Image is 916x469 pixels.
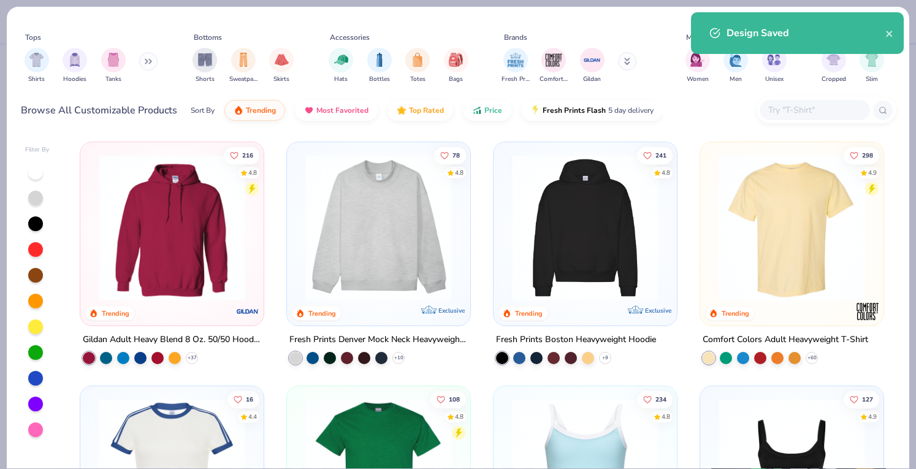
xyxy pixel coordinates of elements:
div: filter for Hoodies [63,48,87,84]
button: filter button [193,48,217,84]
button: filter button [329,48,353,84]
div: filter for Totes [405,48,430,84]
div: filter for Unisex [762,48,787,84]
button: Like [637,147,673,164]
div: filter for Comfort Colors [540,48,568,84]
div: filter for Fresh Prints [502,48,530,84]
button: filter button [685,48,710,84]
img: Sweatpants Image [237,53,250,67]
span: Exclusive [645,307,671,315]
span: 127 [862,397,873,403]
button: close [885,26,894,40]
span: Trending [246,105,276,115]
img: 029b8af0-80e6-406f-9fdc-fdf898547912 [712,154,871,301]
div: 4.8 [455,168,464,177]
button: Fresh Prints Flash5 day delivery [521,100,663,121]
span: 234 [655,397,666,403]
span: Shorts [196,75,215,84]
div: 4.8 [455,413,464,422]
div: Made For [686,32,717,43]
span: 108 [449,397,460,403]
span: 216 [242,152,253,158]
div: filter for Cropped [822,48,846,84]
div: 4.9 [868,168,877,177]
input: Try "T-Shirt" [767,103,861,117]
div: 4.8 [662,413,670,422]
button: filter button [540,48,568,84]
div: filter for Tanks [101,48,126,84]
button: filter button [229,48,258,84]
div: Fresh Prints Denver Mock Neck Heavyweight Sweatshirt [289,332,468,348]
button: filter button [101,48,126,84]
span: Gildan [583,75,601,84]
span: Sweatpants [229,75,258,84]
img: Shorts Image [198,53,212,67]
img: Gildan logo [235,299,260,324]
span: Bottles [369,75,390,84]
img: 01756b78-01f6-4cc6-8d8a-3c30c1a0c8ac [93,154,251,301]
div: Tops [25,32,41,43]
span: Top Rated [409,105,444,115]
span: Most Favorited [316,105,368,115]
img: Hoodies Image [68,53,82,67]
img: Bags Image [449,53,462,67]
span: Hats [334,75,348,84]
div: filter for Sweatpants [229,48,258,84]
span: 241 [655,152,666,158]
div: Accessories [330,32,370,43]
img: Tanks Image [107,53,120,67]
img: f5d85501-0dbb-4ee4-b115-c08fa3845d83 [299,154,458,301]
div: filter for Shirts [25,48,49,84]
div: Brands [504,32,527,43]
span: Fresh Prints [502,75,530,84]
div: Gildan Adult Heavy Blend 8 Oz. 50/50 Hooded Sweatshirt [83,332,261,348]
div: Browse All Customizable Products [21,103,177,118]
span: Price [484,105,502,115]
div: filter for Bags [444,48,468,84]
div: filter for Men [723,48,748,84]
span: 5 day delivery [608,104,654,118]
img: trending.gif [234,105,243,115]
button: Like [223,147,259,164]
span: Tanks [105,75,121,84]
button: filter button [25,48,49,84]
button: Trending [224,100,285,121]
span: 78 [452,152,460,158]
div: 4.4 [248,413,256,422]
div: filter for Women [685,48,710,84]
img: Gildan Image [583,51,601,69]
button: filter button [444,48,468,84]
div: Bottoms [194,32,222,43]
button: Like [227,391,259,408]
img: Totes Image [411,53,424,67]
img: flash.gif [530,105,540,115]
button: filter button [860,48,884,84]
button: filter button [723,48,748,84]
img: TopRated.gif [397,105,406,115]
button: Like [434,147,466,164]
button: filter button [502,48,530,84]
button: filter button [762,48,787,84]
img: Hats Image [334,53,348,67]
span: 298 [862,152,873,158]
button: filter button [63,48,87,84]
img: Comfort Colors logo [856,299,880,324]
button: Like [430,391,466,408]
div: Filter By [25,145,50,154]
span: + 9 [602,354,608,362]
div: filter for Hats [329,48,353,84]
span: Shirts [28,75,45,84]
span: Exclusive [438,307,465,315]
img: a90f7c54-8796-4cb2-9d6e-4e9644cfe0fe [458,154,617,301]
button: Price [463,100,511,121]
span: Fresh Prints Flash [543,105,606,115]
button: Top Rated [387,100,453,121]
span: Skirts [273,75,289,84]
button: filter button [822,48,846,84]
div: 4.8 [662,168,670,177]
img: a164e800-7022-4571-a324-30c76f641635 [251,154,410,301]
div: filter for Shorts [193,48,217,84]
span: Hoodies [63,75,86,84]
div: 4.8 [248,168,256,177]
div: filter for Gildan [580,48,605,84]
